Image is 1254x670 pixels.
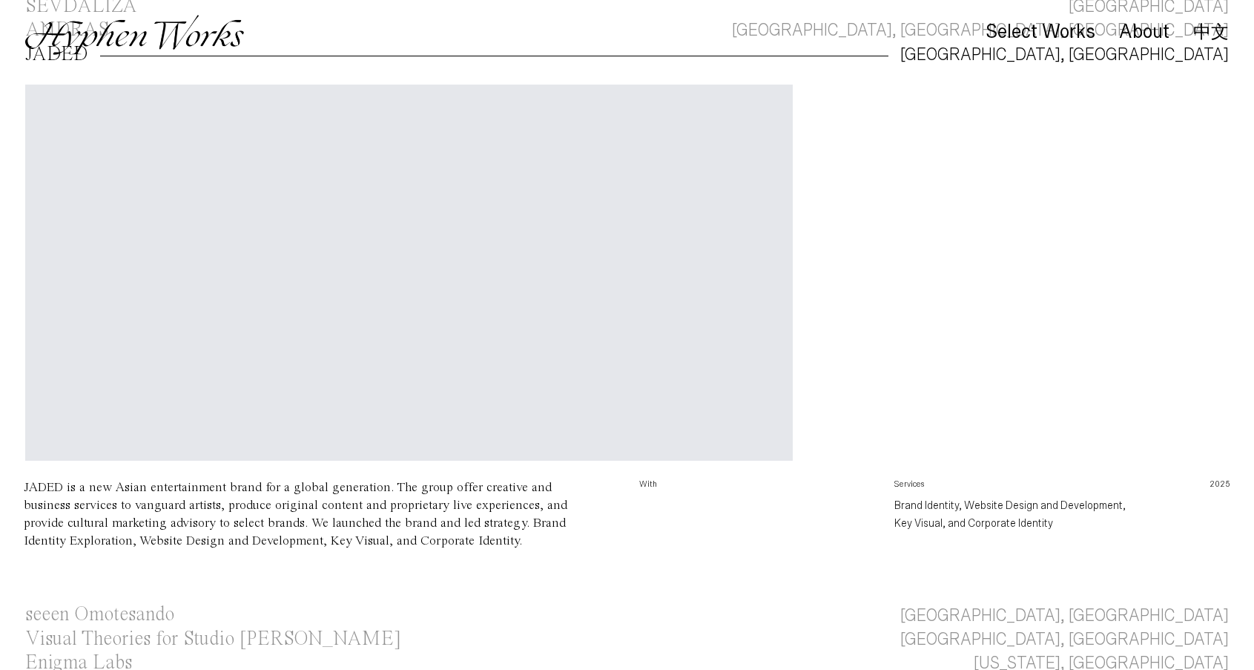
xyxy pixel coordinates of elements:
[25,15,244,55] img: Hyphen Works
[1119,24,1169,41] a: About
[900,604,1229,628] div: [GEOGRAPHIC_DATA], [GEOGRAPHIC_DATA]
[25,605,174,625] div: seeen Omotesando
[639,479,871,496] p: With
[1119,22,1169,42] div: About
[900,628,1229,651] div: [GEOGRAPHIC_DATA], [GEOGRAPHIC_DATA]
[24,481,567,548] div: JADED is a new Asian entertainment brand for a global generation. The group offer creative and bu...
[25,629,401,649] div: Visual Theories for Studio [PERSON_NAME]
[986,24,1095,41] a: Select Works
[894,496,1126,532] p: Brand Identity, Website Design and Development, Key Visual, and Corporate Identity
[1150,479,1230,496] p: 2025
[986,22,1095,42] div: Select Works
[1193,24,1229,40] a: 中文
[894,479,1126,496] p: Services
[25,85,793,468] video: Your browser does not support the video tag.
